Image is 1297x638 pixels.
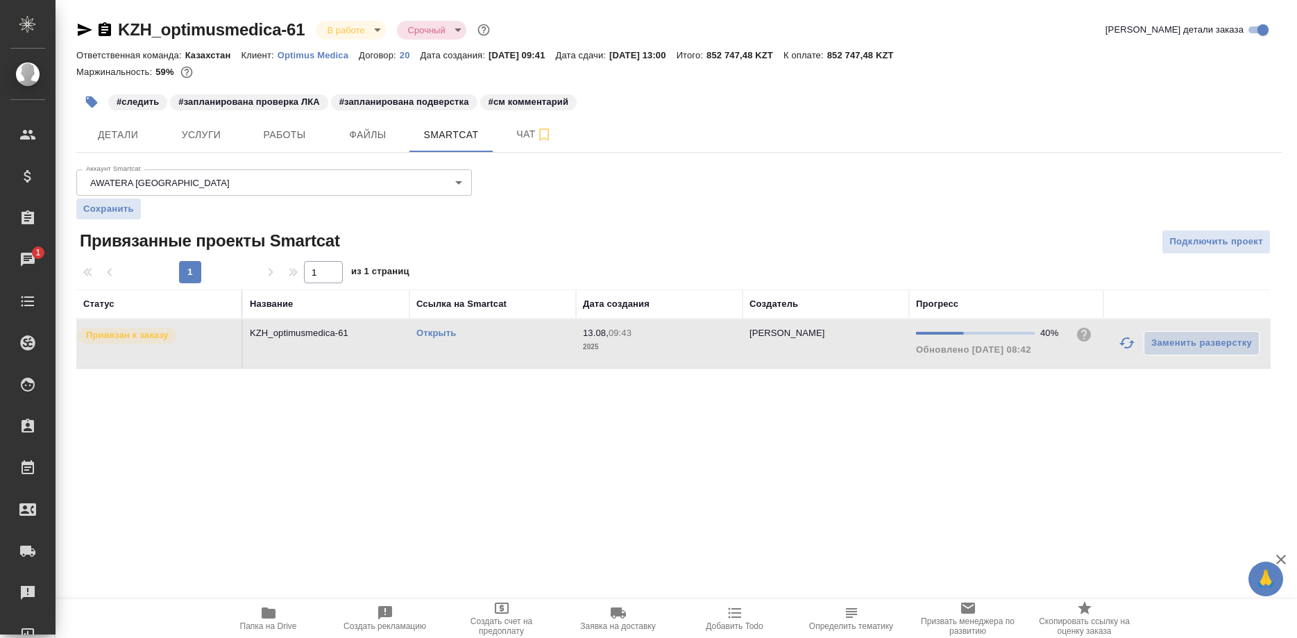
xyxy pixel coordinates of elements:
p: К оплате: [783,50,827,60]
button: Добавить тэг [76,87,107,117]
a: 1 [3,242,52,277]
button: 🙏 [1248,562,1283,596]
p: Привязан к заказу [86,328,169,342]
button: Доп статусы указывают на важность/срочность заказа [475,21,493,39]
div: Прогресс [916,297,958,311]
p: 13.08, [583,328,609,338]
span: запланирована подверстка [330,95,479,107]
p: Optimus Medica [278,50,359,60]
span: Чат [501,126,568,143]
span: 🙏 [1254,564,1278,594]
span: Файлы [334,126,401,144]
div: Ссылка на Smartcat [416,297,507,311]
span: Подключить проект [1169,234,1263,250]
p: #следить [117,95,159,109]
p: Итого: [677,50,706,60]
p: #запланирована подверстка [339,95,469,109]
div: Создатель [749,297,798,311]
span: Привязанные проекты Smartcat [76,230,340,252]
button: Скопировать ссылку для ЯМессенджера [76,22,93,38]
button: AWATERA [GEOGRAPHIC_DATA] [86,177,234,189]
div: AWATERA [GEOGRAPHIC_DATA] [76,169,472,196]
button: Скопировать ссылку [96,22,113,38]
span: Обновлено [DATE] 08:42 [916,344,1031,355]
span: Smartcat [418,126,484,144]
span: следить [107,95,169,107]
p: 09:43 [609,328,631,338]
button: Заменить разверстку [1144,331,1260,355]
span: из 1 страниц [351,263,409,283]
p: #см комментарий [489,95,568,109]
div: Дата создания [583,297,650,311]
p: [DATE] 13:00 [609,50,677,60]
p: 59% [155,67,177,77]
div: В работе [316,21,385,40]
span: Услуги [168,126,235,144]
button: Сохранить [76,199,141,219]
svg: Подписаться [536,126,552,143]
p: [DATE] 09:41 [489,50,556,60]
span: Заменить разверстку [1151,335,1252,351]
a: 20 [400,49,421,60]
button: Срочный [404,24,450,36]
p: Казахстан [185,50,241,60]
div: В работе [397,21,466,40]
div: Статус [83,297,115,311]
p: Ответственная команда: [76,50,185,60]
a: KZH_optimusmedica-61 [118,20,305,39]
p: Дата создания: [421,50,489,60]
button: Подключить проект [1162,230,1271,254]
p: Маржинальность: [76,67,155,77]
p: 852 747,48 KZT [827,50,904,60]
button: Обновить прогресс [1110,326,1144,360]
span: см комментарий [479,95,578,107]
span: [PERSON_NAME] детали заказа [1105,23,1244,37]
div: Название [250,297,293,311]
a: Открыть [416,328,456,338]
span: Работы [251,126,318,144]
span: Детали [85,126,151,144]
div: 40% [1040,326,1065,340]
p: #запланирована проверка ЛКА [178,95,319,109]
p: Дата сдачи: [556,50,609,60]
p: KZH_optimusmedica-61 [250,326,402,340]
p: Договор: [359,50,400,60]
p: 20 [400,50,421,60]
button: 46722.42 RUB; [178,63,196,81]
span: Сохранить [83,202,134,216]
a: Optimus Medica [278,49,359,60]
p: 2025 [583,340,736,354]
button: В работе [323,24,368,36]
p: 852 747,48 KZT [706,50,783,60]
span: 1 [27,246,49,260]
p: Клиент: [241,50,277,60]
span: запланирована проверка ЛКА [169,95,329,107]
p: [PERSON_NAME] [749,328,825,338]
